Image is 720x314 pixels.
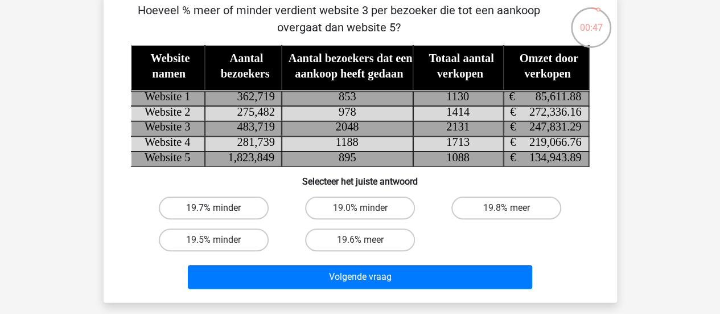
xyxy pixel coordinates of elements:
tspan: Totaal aantal [429,52,494,65]
tspan: 978 [339,105,356,118]
tspan: 853 [339,90,356,103]
tspan: 1188 [335,136,358,148]
tspan: 1,823,849 [228,151,274,164]
tspan: Aantal [229,52,263,65]
tspan: 362,719 [237,90,274,103]
label: 19.5% minder [159,229,269,251]
tspan: 134,943.89 [529,151,582,164]
tspan: Website 1 [145,90,190,103]
tspan: Website [150,52,190,65]
tspan: 219,066.76 [529,136,582,148]
tspan: € [510,151,516,164]
tspan: Website 5 [145,151,190,164]
tspan: 1414 [446,105,470,118]
label: 19.7% minder [159,197,269,219]
tspan: Aantal bezoekers dat een [288,52,413,65]
button: Volgende vraag [188,265,532,289]
p: Hoeveel % meer of minder verdient website 3 per bezoeker die tot een aankoop overgaat dan website 5? [122,2,556,36]
label: 19.0% minder [305,197,415,219]
tspan: 895 [339,151,356,164]
h6: Selecteer het juiste antwoord [122,167,599,187]
tspan: € [510,105,516,118]
label: 19.8% meer [451,197,561,219]
tspan: Omzet door [519,52,578,65]
tspan: € [510,136,516,148]
tspan: Website 3 [145,121,190,133]
tspan: verkopen [524,67,571,80]
tspan: 281,739 [237,136,274,148]
tspan: aankoop heeft gedaan [295,67,404,80]
tspan: bezoekers [220,67,269,80]
tspan: namen [152,67,186,80]
tspan: 1130 [446,90,469,103]
tspan: 247,831.29 [529,121,582,133]
label: 19.6% meer [305,229,415,251]
tspan: Website 2 [145,105,190,118]
tspan: € [509,90,515,103]
div: 00:47 [570,6,612,35]
tspan: 483,719 [237,121,274,133]
tspan: 2048 [335,121,359,133]
tspan: 1713 [446,136,470,148]
tspan: 275,482 [237,105,274,118]
tspan: Website 4 [145,136,190,148]
tspan: 85,611.88 [535,90,581,103]
tspan: verkopen [437,67,483,80]
tspan: € [510,121,516,133]
tspan: 272,336.16 [529,105,582,118]
tspan: 1088 [446,151,470,164]
tspan: 2131 [446,121,470,133]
